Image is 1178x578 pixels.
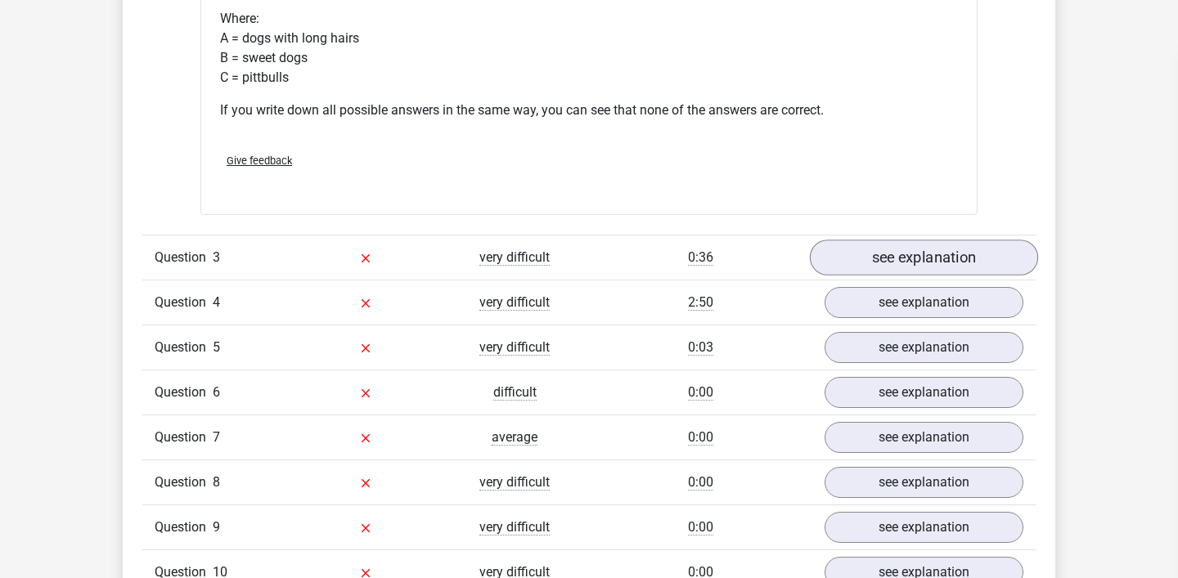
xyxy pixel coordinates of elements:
span: 6 [213,384,220,400]
a: see explanation [825,332,1023,363]
span: 0:03 [688,339,713,356]
span: 0:00 [688,474,713,491]
a: see explanation [825,512,1023,543]
p: Where: A = dogs with long hairs B = sweet dogs C = pittbulls [220,9,958,87]
span: Question [155,383,213,402]
p: If you write down all possible answers in the same way, you can see that none of the answers are ... [220,101,958,120]
a: see explanation [825,377,1023,408]
span: average [492,429,537,446]
span: very difficult [479,294,550,311]
span: very difficult [479,249,550,266]
a: see explanation [810,240,1038,276]
span: difficult [493,384,537,401]
span: 0:00 [688,429,713,446]
span: very difficult [479,474,550,491]
span: Question [155,473,213,492]
span: Question [155,428,213,447]
a: see explanation [825,467,1023,498]
span: 0:00 [688,384,713,401]
span: Give feedback [227,155,292,167]
span: 9 [213,519,220,535]
span: Question [155,293,213,312]
span: Question [155,338,213,357]
span: 0:00 [688,519,713,535]
a: see explanation [825,287,1023,318]
span: 3 [213,249,220,265]
span: 4 [213,294,220,310]
span: 2:50 [688,294,713,311]
span: very difficult [479,519,550,535]
span: 5 [213,339,220,355]
span: 8 [213,474,220,490]
a: see explanation [825,422,1023,453]
span: 0:36 [688,249,713,266]
span: Question [155,248,213,267]
span: Question [155,518,213,537]
span: 7 [213,429,220,445]
span: very difficult [479,339,550,356]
